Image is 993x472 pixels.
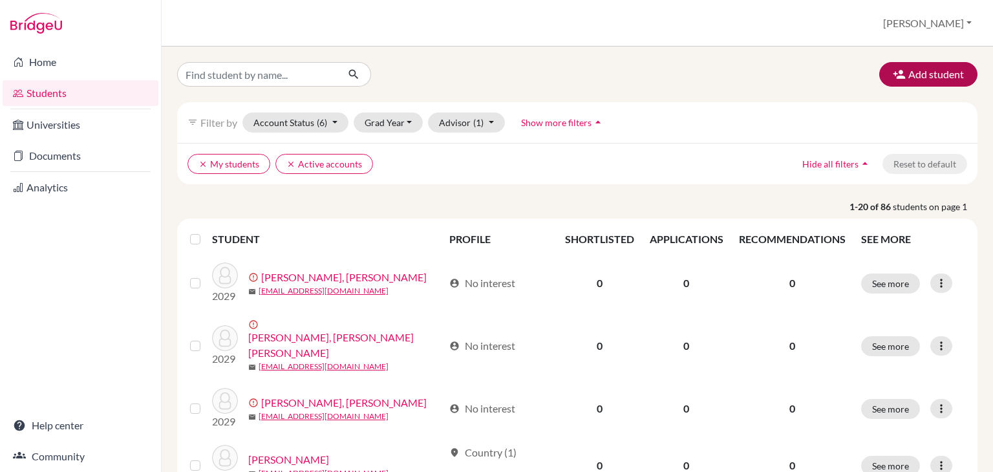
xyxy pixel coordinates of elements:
span: Hide all filters [802,158,859,169]
button: Add student [879,62,977,87]
span: account_circle [449,278,460,288]
a: Home [3,49,158,75]
a: [EMAIL_ADDRESS][DOMAIN_NAME] [259,361,389,372]
button: See more [861,274,920,294]
span: location_on [449,447,460,458]
button: Hide all filtersarrow_drop_up [791,154,882,174]
td: 0 [642,312,731,380]
span: Show more filters [521,117,592,128]
img: Abbas Dakhuda Robari, Mayed Rashid [212,263,238,288]
button: clearMy students [187,154,270,174]
td: 0 [642,255,731,312]
a: [PERSON_NAME], [PERSON_NAME] [261,270,427,285]
span: account_circle [449,341,460,351]
a: Analytics [3,175,158,200]
a: Help center [3,413,158,438]
span: (1) [473,117,484,128]
td: 0 [557,380,642,437]
div: No interest [449,401,515,416]
button: See more [861,336,920,356]
p: 2029 [212,414,238,429]
td: 0 [557,255,642,312]
span: account_circle [449,403,460,414]
a: [EMAIL_ADDRESS][DOMAIN_NAME] [259,411,389,422]
td: 0 [642,380,731,437]
img: Abdou, Yasmeen [212,445,238,471]
i: clear [286,160,295,169]
span: students on page 1 [893,200,977,213]
th: RECOMMENDATIONS [731,224,853,255]
a: Community [3,444,158,469]
div: No interest [449,275,515,291]
span: (6) [317,117,327,128]
td: 0 [557,312,642,380]
a: Universities [3,112,158,138]
a: [PERSON_NAME], [PERSON_NAME] [261,395,427,411]
input: Find student by name... [177,62,337,87]
span: mail [248,413,256,421]
p: 2029 [212,351,238,367]
p: 2029 [212,288,238,304]
a: [EMAIL_ADDRESS][DOMAIN_NAME] [259,285,389,297]
a: [PERSON_NAME] [248,452,329,467]
span: error_outline [248,398,261,408]
div: No interest [449,338,515,354]
button: Show more filtersarrow_drop_up [510,113,615,133]
span: error_outline [248,272,261,283]
img: Bridge-U [10,13,62,34]
p: 0 [739,275,846,291]
a: [PERSON_NAME], [PERSON_NAME] [PERSON_NAME] [248,330,443,361]
button: See more [861,399,920,419]
strong: 1-20 of 86 [849,200,893,213]
button: Account Status(6) [242,113,348,133]
i: arrow_drop_up [592,116,604,129]
span: mail [248,288,256,295]
p: 0 [739,401,846,416]
img: Abbas Murad Yousif Albalooshi, Fatima Walid [212,325,238,351]
th: SEE MORE [853,224,972,255]
span: error_outline [248,319,261,330]
th: SHORTLISTED [557,224,642,255]
span: mail [248,363,256,371]
button: clearActive accounts [275,154,373,174]
button: [PERSON_NAME] [877,11,977,36]
img: Abdalla Yousif Aldarmaki, Hamdan Ahmed [212,388,238,414]
a: Students [3,80,158,106]
button: Grad Year [354,113,423,133]
th: PROFILE [442,224,557,255]
span: Filter by [200,116,237,129]
th: STUDENT [212,224,442,255]
i: clear [198,160,208,169]
i: filter_list [187,117,198,127]
th: APPLICATIONS [642,224,731,255]
a: Documents [3,143,158,169]
i: arrow_drop_up [859,157,871,170]
p: 0 [739,338,846,354]
button: Advisor(1) [428,113,505,133]
div: Country (1) [449,445,517,460]
button: Reset to default [882,154,967,174]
